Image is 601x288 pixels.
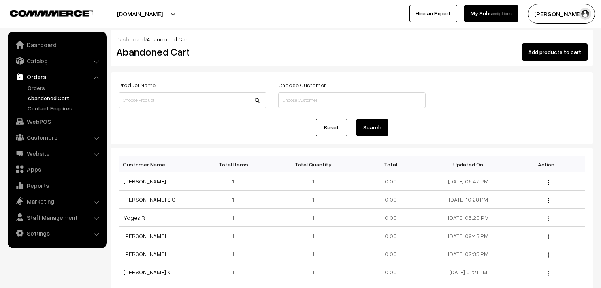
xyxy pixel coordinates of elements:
[352,209,430,227] td: 0.00
[548,252,549,258] img: Menu
[10,226,104,240] a: Settings
[278,92,426,108] input: Choose Customer
[124,196,175,203] a: [PERSON_NAME] S S
[10,8,79,17] a: COMMMERCE
[119,81,156,89] label: Product Name
[352,172,430,191] td: 0.00
[274,245,352,263] td: 1
[316,119,347,136] a: Reset
[26,94,104,102] a: Abandoned Cart
[274,263,352,281] td: 1
[196,191,274,209] td: 1
[352,263,430,281] td: 0.00
[10,10,93,16] img: COMMMERCE
[430,263,507,281] td: [DATE] 01:21 PM
[119,92,266,108] input: Choose Product
[409,5,457,22] a: Hire an Expert
[522,43,588,61] button: Add products to cart
[196,245,274,263] td: 1
[274,172,352,191] td: 1
[10,194,104,208] a: Marketing
[352,191,430,209] td: 0.00
[278,81,326,89] label: Choose Customer
[274,209,352,227] td: 1
[548,234,549,239] img: Menu
[124,214,145,221] a: Yoges R
[10,178,104,193] a: Reports
[196,263,274,281] td: 1
[119,156,197,172] th: Customer Name
[274,227,352,245] td: 1
[116,35,588,43] div: /
[124,178,166,185] a: [PERSON_NAME]
[10,210,104,224] a: Staff Management
[196,209,274,227] td: 1
[10,54,104,68] a: Catalog
[356,119,388,136] button: Search
[124,251,166,257] a: [PERSON_NAME]
[430,172,507,191] td: [DATE] 06:47 PM
[147,36,189,43] span: Abandoned Cart
[579,8,591,20] img: user
[116,36,145,43] a: Dashboard
[352,245,430,263] td: 0.00
[10,146,104,161] a: Website
[89,4,190,24] button: [DOMAIN_NAME]
[507,156,585,172] th: Action
[352,227,430,245] td: 0.00
[548,198,549,203] img: Menu
[10,162,104,176] a: Apps
[10,130,104,144] a: Customers
[124,269,170,275] a: [PERSON_NAME] K
[274,156,352,172] th: Total Quantity
[26,104,104,112] a: Contact Enquires
[430,227,507,245] td: [DATE] 09:43 PM
[116,46,266,58] h2: Abandoned Cart
[196,156,274,172] th: Total Items
[430,245,507,263] td: [DATE] 02:35 PM
[124,232,166,239] a: [PERSON_NAME]
[274,191,352,209] td: 1
[352,156,430,172] th: Total
[196,172,274,191] td: 1
[548,271,549,276] img: Menu
[548,216,549,221] img: Menu
[548,180,549,185] img: Menu
[430,156,507,172] th: Updated On
[528,4,595,24] button: [PERSON_NAME]
[196,227,274,245] td: 1
[10,114,104,129] a: WebPOS
[26,84,104,92] a: Orders
[464,5,518,22] a: My Subscription
[10,69,104,84] a: Orders
[10,37,104,52] a: Dashboard
[430,209,507,227] td: [DATE] 05:20 PM
[430,191,507,209] td: [DATE] 10:28 PM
